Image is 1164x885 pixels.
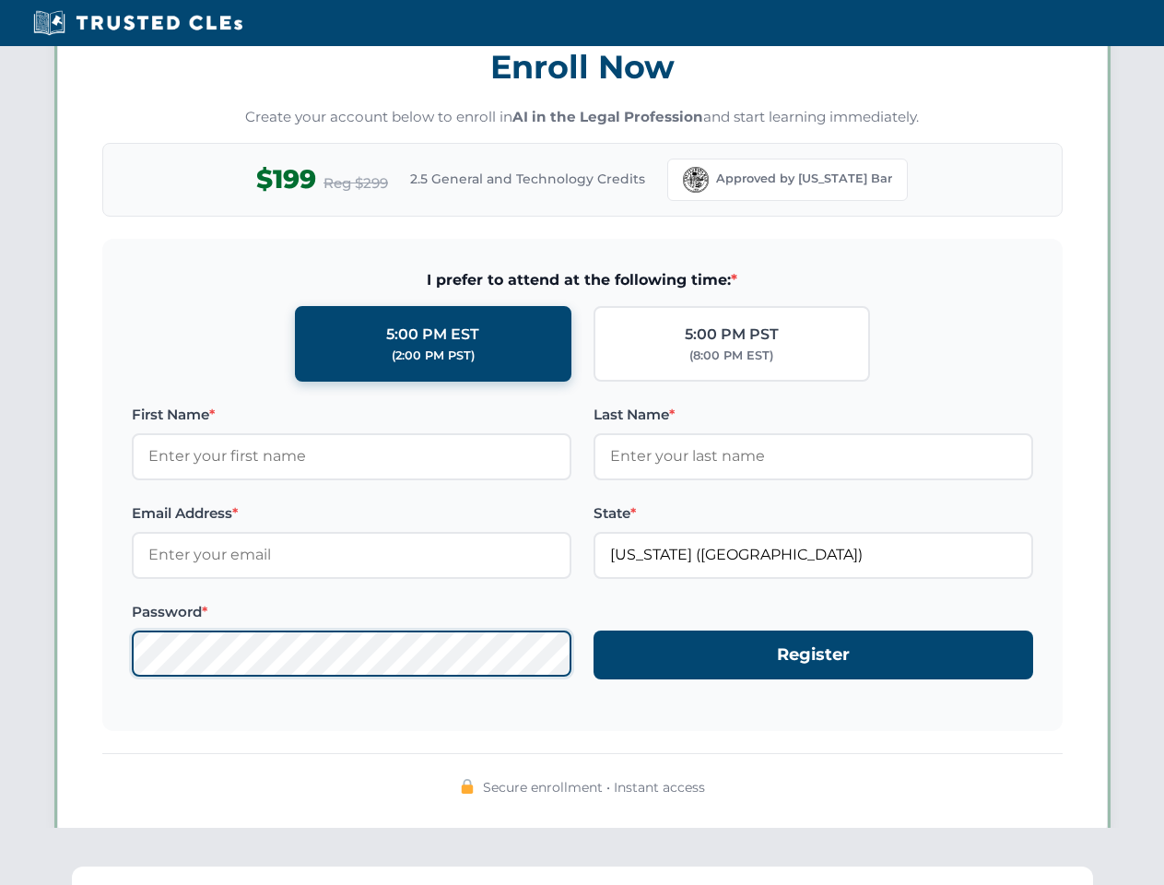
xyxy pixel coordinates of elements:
[594,433,1033,479] input: Enter your last name
[689,347,773,365] div: (8:00 PM EST)
[102,107,1063,128] p: Create your account below to enroll in and start learning immediately.
[132,601,571,623] label: Password
[594,404,1033,426] label: Last Name
[392,347,475,365] div: (2:00 PM PST)
[685,323,779,347] div: 5:00 PM PST
[512,108,703,125] strong: AI in the Legal Profession
[594,532,1033,578] input: Florida (FL)
[132,433,571,479] input: Enter your first name
[256,159,316,200] span: $199
[683,167,709,193] img: Florida Bar
[132,404,571,426] label: First Name
[594,631,1033,679] button: Register
[594,502,1033,525] label: State
[386,323,479,347] div: 5:00 PM EST
[483,777,705,797] span: Secure enrollment • Instant access
[323,172,388,195] span: Reg $299
[132,532,571,578] input: Enter your email
[28,9,248,37] img: Trusted CLEs
[460,779,475,794] img: 🔒
[132,268,1033,292] span: I prefer to attend at the following time:
[716,170,892,188] span: Approved by [US_STATE] Bar
[102,38,1063,96] h3: Enroll Now
[132,502,571,525] label: Email Address
[410,169,645,189] span: 2.5 General and Technology Credits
